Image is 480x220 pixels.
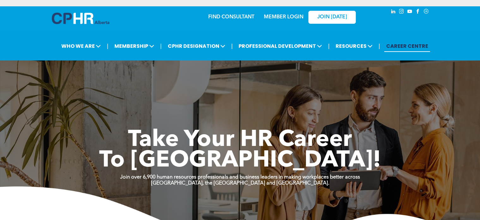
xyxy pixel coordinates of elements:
a: Social network [423,8,430,16]
a: instagram [398,8,405,16]
li: | [328,40,330,53]
a: CAREER CENTRE [384,40,430,52]
span: CPHR DESIGNATION [166,40,227,52]
strong: [GEOGRAPHIC_DATA], the [GEOGRAPHIC_DATA] and [GEOGRAPHIC_DATA]. [151,181,329,186]
strong: Join over 6,900 human resources professionals and business leaders in making workplaces better ac... [120,175,360,180]
span: WHO WE ARE [59,40,103,52]
span: To [GEOGRAPHIC_DATA]! [99,149,381,172]
li: | [379,40,380,53]
a: facebook [415,8,422,16]
a: FIND CONSULTANT [208,15,254,20]
span: MEMBERSHIP [112,40,156,52]
a: MEMBER LOGIN [264,15,303,20]
img: A blue and white logo for cp alberta [52,13,109,24]
li: | [231,40,233,53]
a: JOIN [DATE] [308,11,356,24]
span: Take Your HR Career [128,129,352,152]
span: RESOURCES [334,40,374,52]
li: | [160,40,162,53]
li: | [107,40,108,53]
span: JOIN [DATE] [317,14,347,20]
a: linkedin [390,8,397,16]
a: youtube [406,8,413,16]
span: PROFESSIONAL DEVELOPMENT [237,40,324,52]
